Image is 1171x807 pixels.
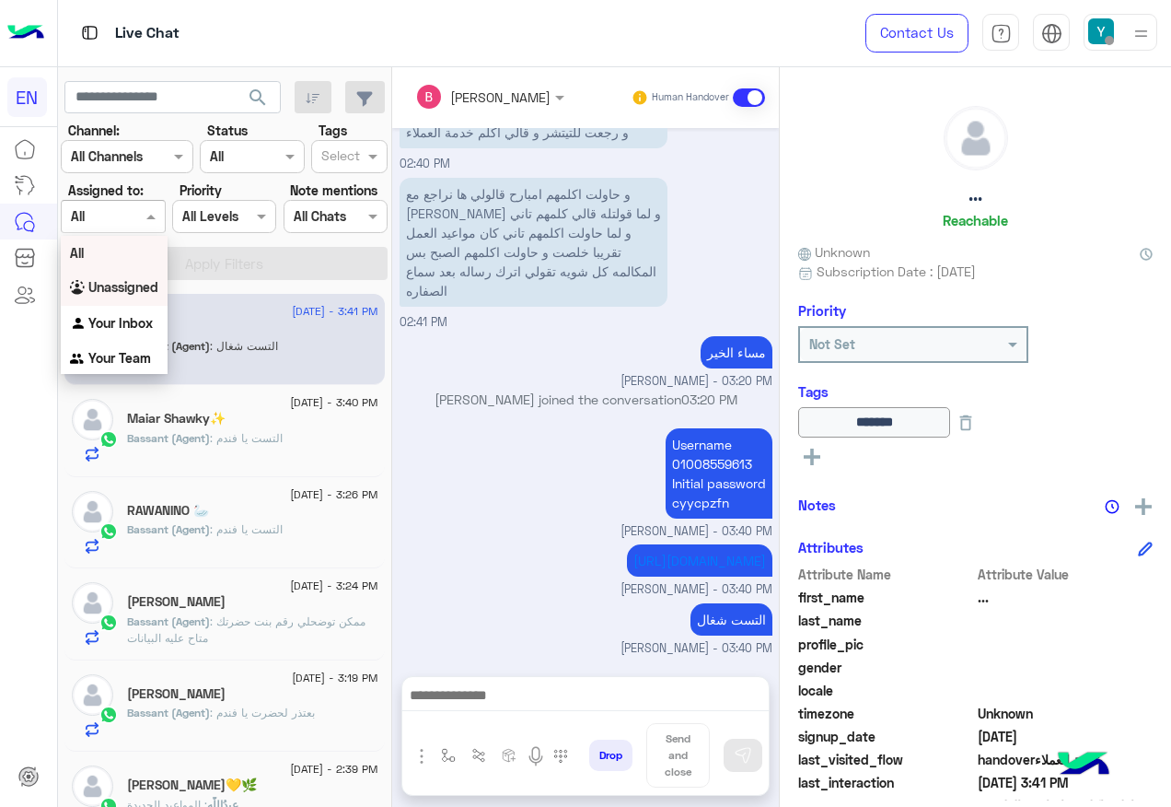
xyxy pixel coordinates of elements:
[633,553,766,568] a: [URL][DOMAIN_NAME]
[798,383,1153,400] h6: Tags
[817,262,976,281] span: Subscription Date : [DATE]
[1105,499,1119,514] img: notes
[978,565,1154,584] span: Attribute Value
[798,727,974,746] span: signup_date
[210,522,283,536] span: التست يا فندم
[70,280,88,298] img: INBOX.AGENTFILTER.UNASSIGNED
[525,745,547,767] img: send voice note
[68,181,144,200] label: Assigned to:
[798,539,864,556] h6: Attributes
[400,390,772,409] p: [PERSON_NAME] joined the conversation
[978,704,1154,723] span: Unknown
[978,727,1154,746] span: 2025-07-14T15:02:14.576Z
[978,588,1154,607] span: ...
[290,578,377,594] span: [DATE] - 3:24 PM
[798,658,974,677] span: gender
[943,212,1008,228] h6: Reachable
[978,750,1154,769] span: handoverخدمة العملاء
[127,411,226,427] h5: Maiar Shawky✨
[319,146,360,170] div: Select
[553,749,568,764] img: make a call
[798,750,974,769] span: last_visited_flow
[115,21,180,46] p: Live Chat
[70,315,88,333] img: INBOX.AGENTFILTER.YOURINBOX
[180,181,222,200] label: Priority
[127,522,210,536] span: Bassant (Agent)
[72,582,113,624] img: defaultAdmin.png
[99,522,118,541] img: WhatsApp
[1088,18,1114,44] img: userImage
[78,21,101,44] img: tab
[247,87,269,109] span: search
[494,741,525,771] button: create order
[627,544,772,577] p: 17/8/2025, 3:40 PM
[88,315,153,331] b: Your Inbox
[72,766,113,807] img: defaultAdmin.png
[589,740,632,771] button: Drop
[798,497,836,513] h6: Notes
[290,394,377,411] span: [DATE] - 3:40 PM
[88,279,158,295] b: Unassigned
[978,658,1154,677] span: null
[127,431,210,445] span: Bassant (Agent)
[798,242,870,262] span: Unknown
[290,761,377,778] span: [DATE] - 2:39 PM
[210,339,278,353] span: التست شغال
[292,303,377,320] span: [DATE] - 3:41 PM
[61,247,388,280] button: Apply Filters
[400,157,450,170] span: 02:40 PM
[701,336,772,368] p: 17/8/2025, 3:20 PM
[99,614,118,632] img: WhatsApp
[236,81,281,121] button: search
[127,778,257,793] h5: عبدُاللّٰه صلاح💛🌿
[798,773,974,792] span: last_interaction
[88,350,151,366] b: Your Team
[681,392,737,407] span: 03:20 PM
[441,748,456,763] img: select flow
[127,594,226,610] h5: Ahmed
[319,121,347,140] label: Tags
[991,23,1012,44] img: tab
[471,748,486,763] img: Trigger scenario
[968,184,982,205] h5: ...
[127,614,365,645] span: ممكن توضحلي رقم بنت حضرتك متاح عليه البيانات
[798,704,974,723] span: timezone
[798,681,974,700] span: locale
[945,107,1007,170] img: defaultAdmin.png
[978,773,1154,792] span: 2025-08-17T12:41:00.443Z
[620,640,772,658] span: [PERSON_NAME] - 03:40 PM
[207,121,248,140] label: Status
[99,430,118,449] img: WhatsApp
[290,486,377,503] span: [DATE] - 3:26 PM
[1041,23,1062,44] img: tab
[865,14,968,53] a: Contact Us
[7,14,44,53] img: Logo
[646,723,710,788] button: Send and close
[127,614,210,628] span: Bassant (Agent)
[798,565,974,584] span: Attribute Name
[400,178,667,307] p: 17/8/2025, 2:41 PM
[99,706,118,724] img: WhatsApp
[798,588,974,607] span: first_name
[127,706,210,719] span: Bassant (Agent)
[127,686,226,702] h5: Rahma Abdallah
[70,351,88,369] img: INBOX.AGENTFILTER.YOURTEAM
[982,14,1019,53] a: tab
[434,741,464,771] button: select flow
[68,121,120,140] label: Channel:
[70,245,84,261] b: All
[400,315,447,329] span: 02:41 PM
[464,741,494,771] button: Trigger scenario
[978,681,1154,700] span: null
[620,581,772,599] span: [PERSON_NAME] - 03:40 PM
[798,635,974,654] span: profile_pic
[127,339,210,353] span: Bassant (Agent)
[620,373,772,391] span: [PERSON_NAME] - 03:20 PM
[620,523,772,541] span: [PERSON_NAME] - 03:40 PM
[210,431,283,445] span: التست يا فندم
[292,670,377,686] span: [DATE] - 3:19 PM
[7,77,47,117] div: EN
[652,90,729,105] small: Human Handover
[210,706,315,719] span: بعتذر لحضرت يا فندم
[72,399,113,440] img: defaultAdmin.png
